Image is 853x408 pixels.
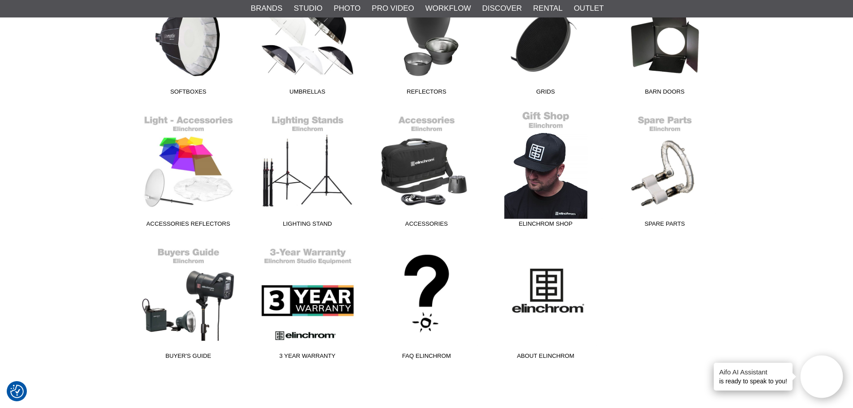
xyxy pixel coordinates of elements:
[486,111,605,232] a: Elinchrom Shop
[425,3,471,14] a: Workflow
[367,352,486,364] span: FAQ Elinchrom
[129,243,248,364] a: Buyer's Guide
[129,352,248,364] span: Buyer's Guide
[719,367,787,377] h4: Aifo AI Assistant
[248,243,367,364] a: 3 Year Warranty
[367,243,486,364] a: FAQ Elinchrom
[486,352,605,364] span: About Elinchrom
[248,87,367,99] span: Umbrellas
[605,219,724,232] span: Spare Parts
[129,87,248,99] span: Softboxes
[367,87,486,99] span: Reflectors
[605,87,724,99] span: Barn Doors
[248,111,367,232] a: Lighting stand
[129,111,248,232] a: Accessories Reflectors
[486,243,605,364] a: About Elinchrom
[486,219,605,232] span: Elinchrom Shop
[10,383,24,399] button: Consent Preferences
[533,3,563,14] a: Rental
[714,363,793,391] div: is ready to speak to you!
[482,3,522,14] a: Discover
[294,3,322,14] a: Studio
[605,111,724,232] a: Spare Parts
[248,219,367,232] span: Lighting stand
[372,3,414,14] a: Pro Video
[251,3,283,14] a: Brands
[367,219,486,232] span: Accessories
[334,3,360,14] a: Photo
[10,385,24,398] img: Revisit consent button
[248,352,367,364] span: 3 Year Warranty
[486,87,605,99] span: Grids
[129,219,248,232] span: Accessories Reflectors
[574,3,604,14] a: Outlet
[367,111,486,232] a: Accessories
